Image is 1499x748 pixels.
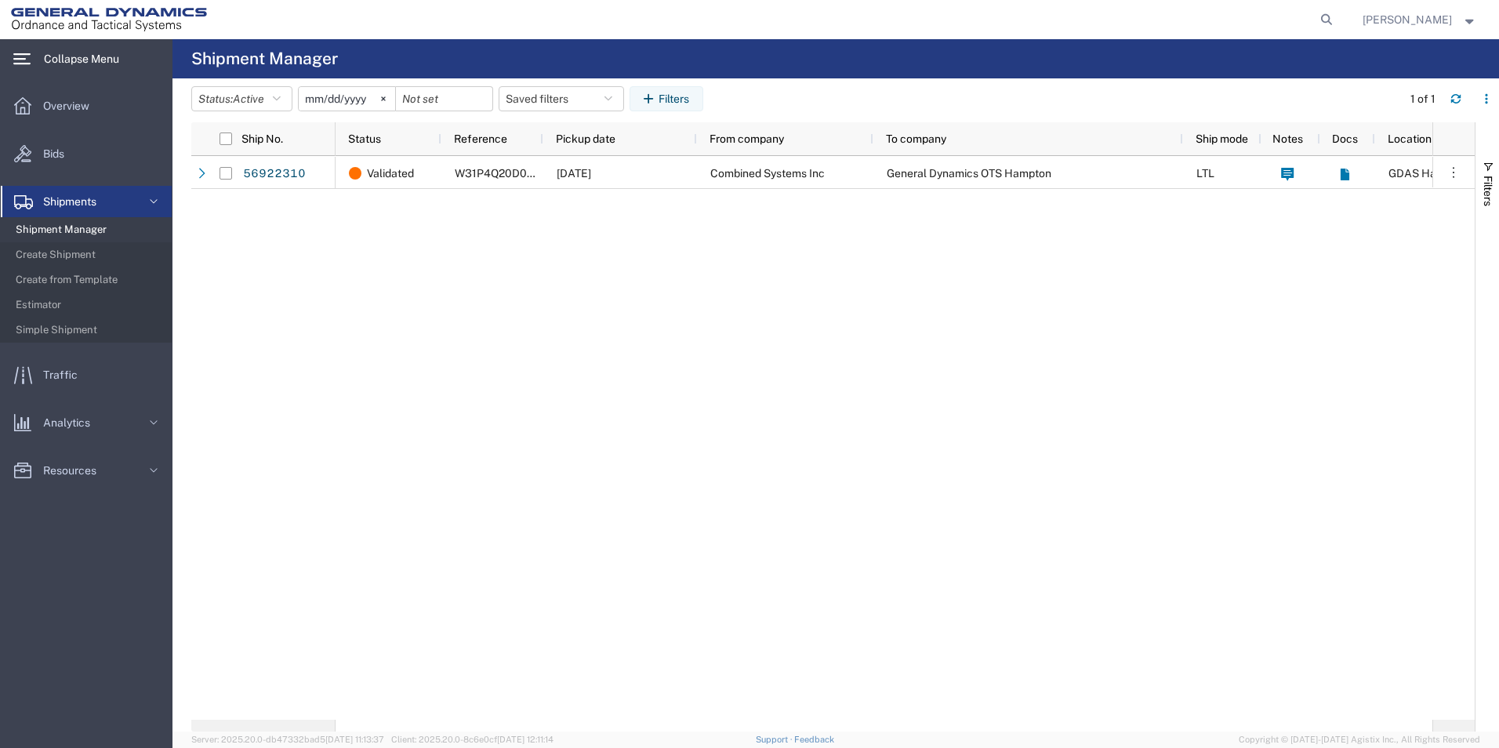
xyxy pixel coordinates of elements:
span: Reference [454,133,507,145]
a: Traffic [1,359,172,390]
span: Shipment Manager [16,214,161,245]
span: Resources [43,455,107,486]
h4: Shipment Manager [191,39,338,78]
a: Analytics [1,407,172,438]
span: Overview [43,90,100,122]
span: Ship mode [1196,133,1248,145]
span: [DATE] 12:11:14 [497,735,554,744]
a: Feedback [794,735,834,744]
span: Pickup date [556,133,615,145]
span: [DATE] 11:13:37 [325,735,384,744]
a: Overview [1,90,172,122]
a: 56922310 [242,162,307,187]
span: Landon Culpepper [1363,11,1452,28]
span: Validated [367,157,414,190]
span: Docs [1332,133,1358,145]
button: Saved filters [499,86,624,111]
button: Status:Active [191,86,292,111]
span: W31P4Q20D0023 [455,167,547,180]
a: Shipments [1,186,172,217]
span: Traffic [43,359,89,390]
span: Combined Systems Inc [710,167,825,180]
a: Support [756,735,795,744]
span: Active [233,93,264,105]
span: Create from Template [16,264,161,296]
span: From company [710,133,784,145]
span: Bids [43,138,75,169]
span: 10/02/2025 [557,167,591,180]
span: Notes [1272,133,1303,145]
span: Collapse Menu [44,43,130,74]
span: Filters [1482,176,1494,206]
input: Not set [396,87,492,111]
span: Simple Shipment [16,314,161,346]
span: LTL [1196,167,1214,180]
span: To company [886,133,946,145]
span: Ship No. [241,133,283,145]
span: Create Shipment [16,239,161,271]
span: General Dynamics OTS Hampton [887,167,1051,180]
span: Server: 2025.20.0-db47332bad5 [191,735,384,744]
span: Location [1388,133,1432,145]
span: Shipments [43,186,107,217]
span: Status [348,133,381,145]
a: Bids [1,138,172,169]
a: Resources [1,455,172,486]
img: logo [11,8,207,31]
div: 1 of 1 [1410,91,1438,107]
span: Analytics [43,407,101,438]
span: Estimator [16,289,161,321]
button: [PERSON_NAME] [1362,10,1478,29]
span: Client: 2025.20.0-8c6e0cf [391,735,554,744]
button: Filters [630,86,703,111]
span: Copyright © [DATE]-[DATE] Agistix Inc., All Rights Reserved [1239,733,1480,746]
input: Not set [299,87,395,111]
